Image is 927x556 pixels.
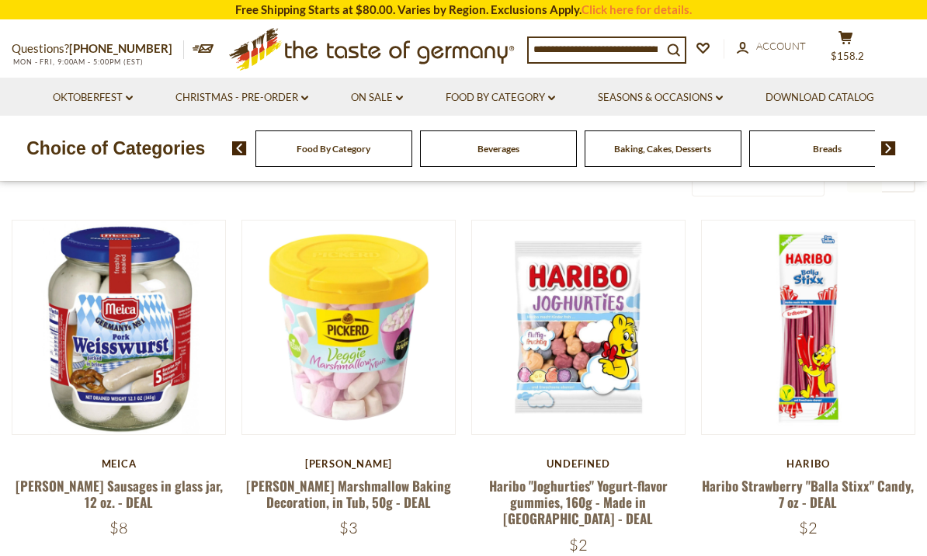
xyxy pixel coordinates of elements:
img: Haribo Strawberry "Balla Stixx" Candy, 7 oz - DEAL [702,221,915,433]
span: Account [756,40,806,52]
span: $3 [339,518,358,537]
a: Baking, Cakes, Desserts [614,143,711,155]
img: previous arrow [232,141,247,155]
a: Food By Category [297,143,370,155]
a: Haribo "Joghurties" Yogurt-flavor gummies, 160g - Made in [GEOGRAPHIC_DATA] - DEAL [489,476,668,529]
a: Breads [813,143,842,155]
span: MON - FRI, 9:00AM - 5:00PM (EST) [12,57,144,66]
a: Download Catalog [766,89,874,106]
a: Account [737,38,806,55]
a: [PHONE_NUMBER] [69,41,172,55]
img: next arrow [881,141,896,155]
a: [PERSON_NAME] Sausages in glass jar, 12 oz. - DEAL [16,476,223,512]
button: $158.2 [822,30,869,69]
div: Haribo [701,457,915,470]
a: Christmas - PRE-ORDER [175,89,308,106]
span: $2 [569,535,588,554]
img: Haribo "Joghurties" Yogurt-flavor gummies, 160g - Made in Germany - DEAL [472,221,685,433]
a: Seasons & Occasions [598,89,723,106]
span: $2 [799,518,818,537]
a: [PERSON_NAME] Marshmallow Baking Decoration, in Tub, 50g - DEAL [246,476,451,512]
div: [PERSON_NAME] [241,457,456,470]
p: Questions? [12,39,184,59]
span: $8 [109,518,128,537]
div: undefined [471,457,686,470]
a: Oktoberfest [53,89,133,106]
img: Meica Weisswurst Sausages in glass jar, 12 oz. - DEAL [12,221,225,433]
a: Beverages [477,143,519,155]
a: Haribo Strawberry "Balla Stixx" Candy, 7 oz - DEAL [702,476,914,512]
div: Meica [12,457,226,470]
a: On Sale [351,89,403,106]
a: Click here for details. [582,2,692,16]
img: Pickerd Marshmallow Baking Decoration, in Tub, 50g - DEAL [242,221,455,433]
span: $158.2 [831,50,864,62]
a: Food By Category [446,89,555,106]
